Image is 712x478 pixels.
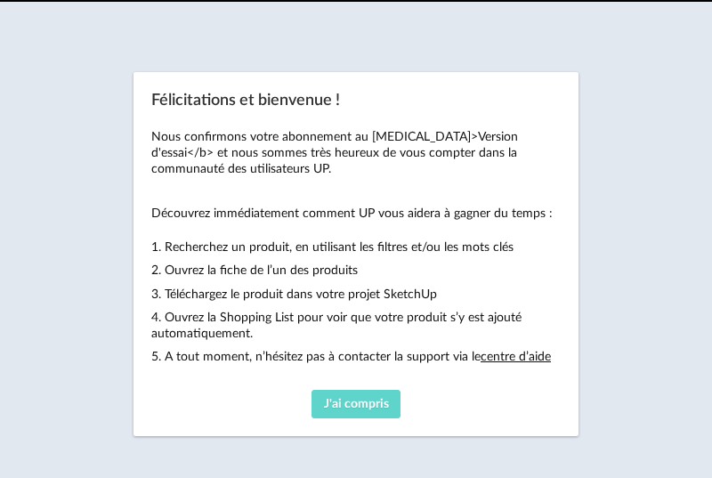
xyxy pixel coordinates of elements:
[481,351,551,363] a: centre d’aide
[151,263,561,279] p: 2. Ouvrez la fiche de l’un des produits
[151,206,561,222] p: Découvrez immédiatement comment UP vous aidera à gagner du temps :
[151,239,561,255] p: 1. Recherchez un produit, en utilisant les filtres et/ou les mots clés
[311,390,400,418] button: J'ai compris
[151,129,561,178] p: Nous confirmons votre abonnement au [MEDICAL_DATA]>Version d'essai</b> et nous sommes très heureu...
[133,72,578,437] div: Félicitations et bienvenue !
[151,349,561,365] p: 5. A tout moment, n’hésitez pas à contacter la support via le
[151,310,561,342] p: 4. Ouvrez la Shopping List pour voir que votre produit s’y est ajouté automatiquement.
[151,93,340,109] span: Félicitations et bienvenue !
[324,398,389,410] span: J'ai compris
[151,287,561,303] p: 3. Téléchargez le produit dans votre projet SketchUp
